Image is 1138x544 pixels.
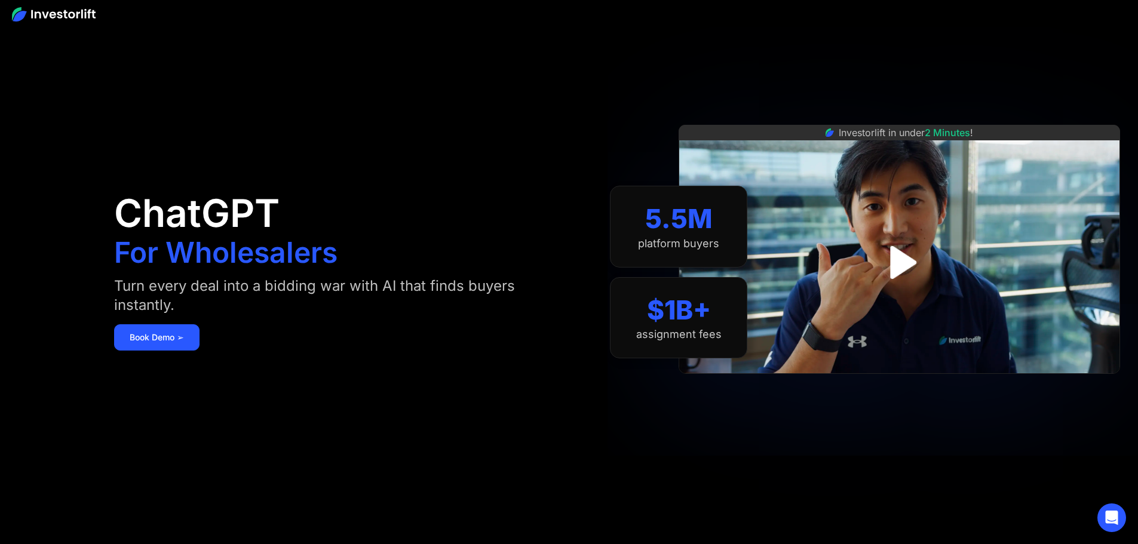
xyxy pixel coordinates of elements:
[925,127,970,139] span: 2 Minutes
[114,194,280,232] h1: ChatGPT
[645,203,713,235] div: 5.5M
[839,125,973,140] div: Investorlift in under !
[114,324,200,351] a: Book Demo ➢
[647,294,711,326] div: $1B+
[873,236,926,289] a: open lightbox
[1097,503,1126,532] div: Open Intercom Messenger
[114,238,338,267] h1: For Wholesalers
[114,276,545,315] div: Turn every deal into a bidding war with AI that finds buyers instantly.
[638,237,719,250] div: platform buyers
[810,380,989,394] iframe: Customer reviews powered by Trustpilot
[636,328,722,341] div: assignment fees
